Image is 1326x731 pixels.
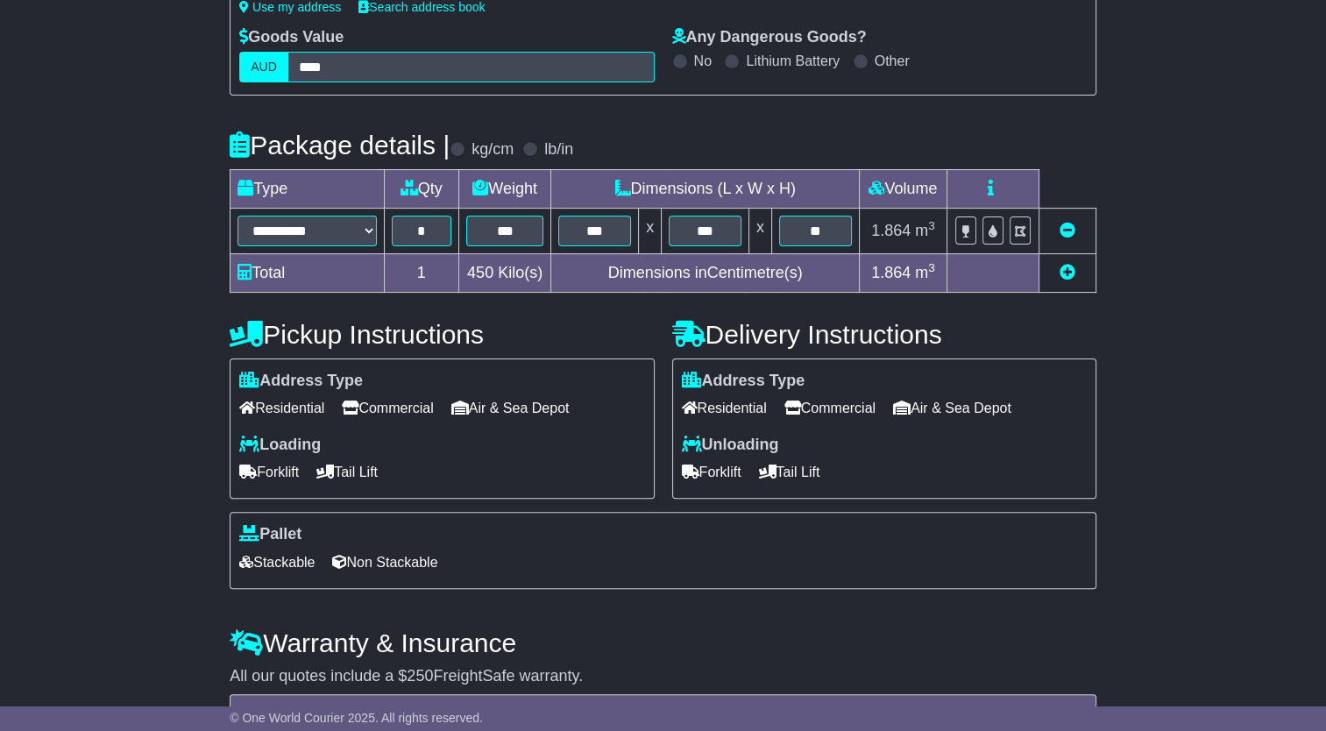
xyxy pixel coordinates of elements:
[871,264,911,281] span: 1.864
[746,53,840,69] label: Lithium Battery
[384,253,458,292] td: 1
[682,372,805,391] label: Address Type
[748,208,771,253] td: x
[928,219,935,232] sup: 3
[342,394,433,422] span: Commercial
[682,394,767,422] span: Residential
[239,372,363,391] label: Address Type
[672,28,867,47] label: Any Dangerous Goods?
[928,261,935,274] sup: 3
[239,549,315,576] span: Stackable
[230,169,384,208] td: Type
[784,394,876,422] span: Commercial
[230,667,1096,686] div: All our quotes include a $ FreightSafe warranty.
[859,169,947,208] td: Volume
[875,53,910,69] label: Other
[893,394,1011,422] span: Air & Sea Depot
[467,264,493,281] span: 450
[871,222,911,239] span: 1.864
[682,458,741,486] span: Forklift
[451,394,570,422] span: Air & Sea Depot
[915,222,935,239] span: m
[694,53,712,69] label: No
[230,711,483,725] span: © One World Courier 2025. All rights reserved.
[230,131,450,160] h4: Package details |
[472,140,514,160] label: kg/cm
[551,253,859,292] td: Dimensions in Centimetre(s)
[682,436,779,455] label: Unloading
[230,320,654,349] h4: Pickup Instructions
[759,458,820,486] span: Tail Lift
[239,458,299,486] span: Forklift
[639,208,662,253] td: x
[915,264,935,281] span: m
[1060,222,1075,239] a: Remove this item
[544,140,573,160] label: lb/in
[230,253,384,292] td: Total
[239,52,288,82] label: AUD
[239,394,324,422] span: Residential
[316,458,378,486] span: Tail Lift
[672,320,1096,349] h4: Delivery Instructions
[332,549,437,576] span: Non Stackable
[239,28,344,47] label: Goods Value
[239,436,321,455] label: Loading
[407,667,433,685] span: 250
[551,169,859,208] td: Dimensions (L x W x H)
[230,628,1096,657] h4: Warranty & Insurance
[458,253,551,292] td: Kilo(s)
[384,169,458,208] td: Qty
[239,525,301,544] label: Pallet
[1060,264,1075,281] a: Add new item
[458,169,551,208] td: Weight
